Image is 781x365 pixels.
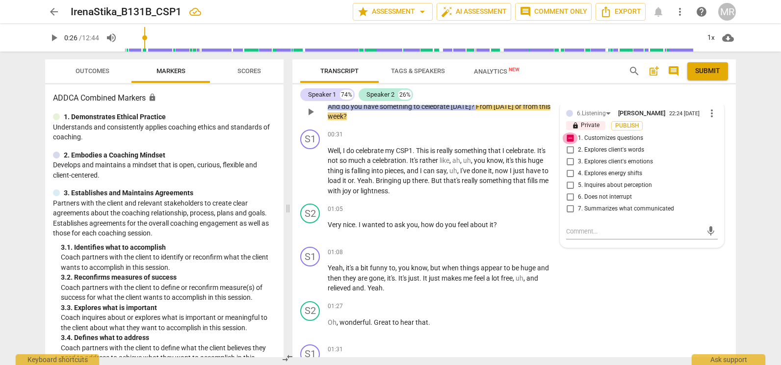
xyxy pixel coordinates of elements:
span: more_vert [674,6,686,18]
span: then [328,274,343,282]
span: This [416,147,430,155]
span: something [479,177,513,184]
span: relieved [328,284,352,292]
div: 3. 2. Reconfirms measures of success [61,272,276,283]
span: it's [506,156,515,164]
label: Coach inquires about or explores the client's emotions. [562,156,714,168]
span: comment [520,6,531,18]
p: Coach inquires about or explores what is important or meaningful to the client about what they wa... [61,313,276,333]
span: . [364,284,367,292]
span: when [442,264,460,272]
span: 4. Explores energy shifts [578,169,642,178]
span: , [523,274,526,282]
span: me [539,177,548,184]
span: gone [369,274,384,282]
span: [DATE] [494,103,515,110]
span: . [370,318,374,326]
span: arrow_back [48,6,60,18]
span: have [526,167,542,175]
span: pieces [385,167,404,175]
div: Change speaker [300,130,320,149]
span: mic [705,225,717,237]
span: something [454,147,488,155]
span: is [345,167,351,175]
div: Change speaker [300,204,320,223]
span: Filler word [516,274,523,282]
span: Great [374,318,392,326]
span: funny [370,264,389,272]
span: It [423,274,429,282]
p: Coach partners with the client to define or reconfirm measure(s) of success for what the client w... [61,283,276,303]
span: load [328,177,342,184]
span: just [429,274,442,282]
span: , [460,156,463,164]
div: 26% [398,90,412,100]
span: auto_fix_high [441,6,453,18]
span: falling [351,167,371,175]
span: . [534,147,537,155]
span: wonderful [339,318,370,326]
span: I [359,221,362,229]
div: 22:24 [DATE] [669,111,700,117]
span: it's [387,274,395,282]
label: Coach's questions and observations are customized by using what the coach has learned about who t... [562,132,714,144]
span: . [419,274,423,282]
span: It's [537,147,546,155]
span: do [346,147,356,155]
span: really [437,147,454,155]
span: . [354,177,357,184]
span: / 12:44 [79,34,99,42]
span: can [423,167,436,175]
span: Yeah [328,264,343,272]
h3: ADDCA Combined Markers [53,92,276,104]
label: Coach inquires about or explores the words the client uses. [562,144,714,156]
label: Coach allows the client to complete speaking without interrupting unless there is a stated coachi... [562,191,714,203]
span: AI Assessment [441,6,507,18]
span: lightness [361,187,388,195]
span: , [343,264,346,272]
div: Ask support [692,354,765,365]
span: celebrate [421,103,451,110]
span: to [414,103,421,110]
span: , [427,264,430,272]
button: Publish [611,121,643,130]
button: MR [718,3,736,21]
span: thing [328,167,345,175]
span: it [490,221,494,229]
div: 74% [340,90,353,100]
span: about [470,221,490,229]
label: Coach inquires about or explores how the client currently perceives themself or their world. [562,180,714,191]
span: 3. Explores client's emotions [578,157,653,166]
span: and [352,284,364,292]
span: Yeah [357,177,372,184]
p: Understands and consistently applies coaching ethics and standards of coaching. [53,122,276,142]
span: I [343,147,346,155]
span: , [449,156,452,164]
span: into [371,167,385,175]
div: 3. 3. Explores what is important [61,303,276,313]
span: that [513,177,527,184]
button: Search [626,63,642,79]
button: Volume [103,29,120,47]
p: 3. Establishes and Maintains Agreements [64,188,193,198]
span: Assessment is enabled for this document. The competency model is locked and follows the assessmen... [148,93,156,102]
button: Assessment [353,3,433,21]
span: Filler word [449,167,457,175]
span: 5. Inquires about perception [578,181,652,190]
span: . [355,221,359,229]
span: Filler word [463,156,471,164]
span: . [383,284,385,292]
span: 6. Does not interrupt [578,193,632,202]
span: Bringing [376,177,403,184]
span: appear [481,264,504,272]
div: 6.Listening [577,109,606,118]
span: much [348,156,367,164]
div: 3. 1. Identifies what to accomplish [61,242,276,253]
span: Very [328,221,343,229]
p: Private [566,121,605,130]
span: Filler word [440,156,449,164]
span: you [407,221,418,229]
span: to [392,318,400,326]
span: . [372,177,376,184]
div: Change speaker [300,344,320,364]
